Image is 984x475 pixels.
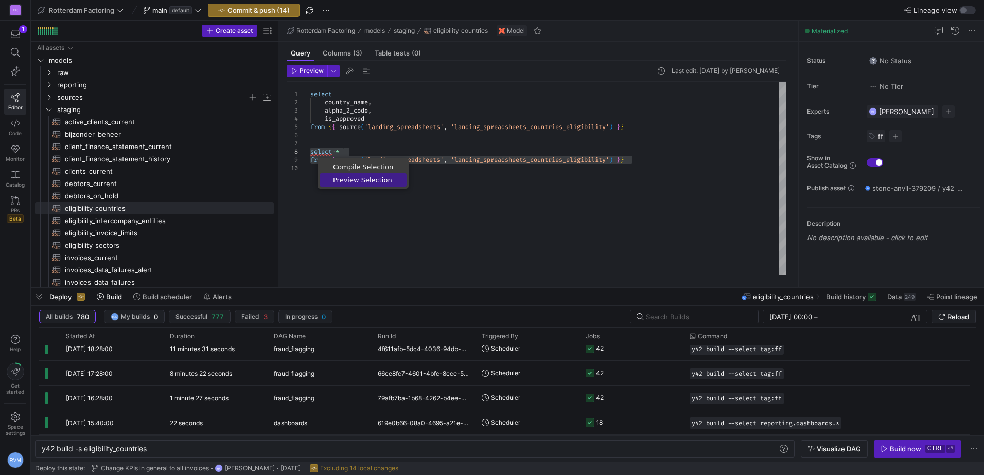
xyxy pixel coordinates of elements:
kbd: ctrl [925,445,945,453]
button: Help [4,330,26,357]
span: 3 [263,313,268,321]
button: Change KPIs in general to all invoicesHK[PERSON_NAME][DATE] [89,462,303,475]
div: Press SPACE to select this row. [35,140,274,153]
span: 0 [154,313,158,321]
button: Commit & push (14) [208,4,300,17]
input: Start datetime [769,313,812,321]
div: All assets [37,44,64,51]
span: eligibility_invoice_limits​​​​​​​​​​ [65,227,262,239]
span: Publish asset [807,185,846,192]
span: fraud_flagging [274,386,314,410]
y42-duration: 8 minutes 22 seconds [170,370,232,377]
span: Successful [175,313,207,320]
div: Press SPACE to select this row. [35,153,274,165]
a: PRsBeta [4,192,26,227]
a: debtors_current​​​​​​​​​​ [35,177,274,190]
a: invoices_current​​​​​​​​​​ [35,251,274,264]
a: Catalog [4,166,26,192]
span: Change KPIs in general to all invoices [101,465,209,472]
a: eligibility_countries​​​​​​​​​​ [35,202,274,214]
span: All builds [46,313,73,320]
span: Space settings [6,424,25,436]
span: Code [9,130,22,136]
a: Editor [4,89,26,115]
span: Scheduler [491,361,520,385]
div: 7 [287,139,298,148]
span: ( [361,123,364,131]
span: Deploy [49,293,72,301]
kbd: ⏎ [946,445,955,453]
div: 66ce8fc7-4601-4bfc-8cce-56810fcc5e81 [372,361,476,385]
button: staging [391,25,417,37]
div: 79afb7ba-1b68-4262-b4ee-9d8b8f524660 [372,386,476,410]
div: 10 [287,164,298,172]
span: { [328,123,332,131]
div: Press SPACE to select this row. [35,276,274,288]
span: stone-anvil-379209 / y42_Rotterdam_Factoring_main / eligibility_countries [872,184,963,192]
span: Model [507,27,525,34]
div: 18 [596,410,603,434]
span: No Status [869,57,911,65]
div: VP [869,107,877,116]
div: 619e0b66-08a0-4695-a21e-47bc05024d7e [372,410,476,434]
div: 42 [596,336,604,360]
button: Successful777 [169,310,231,323]
span: fraud_flagging [274,337,314,361]
span: Reload [947,313,969,321]
a: bijzonder_beheer​​​​​​​​​​ [35,128,274,140]
button: eligibility_countries [421,25,490,37]
span: (3) [353,50,362,57]
button: All builds780 [39,310,96,323]
span: ( [361,156,364,164]
span: from [310,156,325,164]
a: client_finance_statement_history​​​​​​​​​​ [35,153,274,165]
span: ff [878,132,883,140]
span: [DATE] [280,465,301,472]
span: fraud_flagging [274,361,314,386]
y42-duration: 22 seconds [170,419,203,427]
div: Press SPACE to select this row. [35,103,274,116]
button: Create asset [202,25,257,37]
span: Scheduler [491,386,520,410]
span: Failed [241,313,259,320]
span: , [368,106,372,115]
span: source [339,156,361,164]
button: stone-anvil-379209 / y42_Rotterdam_Factoring_main / eligibility_countries [863,181,965,195]
button: Build scheduler [129,288,197,305]
button: Rotterdam Factoring [35,4,126,17]
span: invoices_data_failures​​​​​​​​​​ [65,277,262,288]
span: } [617,123,620,131]
img: No status [869,57,877,65]
div: 4 [287,115,298,123]
span: [PERSON_NAME] [879,107,934,116]
span: 'landing_spreadsheets_countries_eligibility' [451,123,609,131]
span: Get started [6,382,24,395]
div: 5 [287,123,298,131]
span: 777 [212,313,224,321]
span: from [310,123,325,131]
button: Visualize DAG [801,440,868,458]
button: Excluding 14 local changes [307,462,401,475]
span: Triggered By [482,333,518,340]
span: y42 build --select tag:ff [692,370,782,377]
span: Rotterdam Factoring [296,27,355,34]
div: 42 [596,386,604,410]
span: Visualize DAG [817,445,861,453]
span: 'landing_spreadsheets' [364,156,444,164]
div: be0bf0d4-dcc8-432e-8e8d-754d3ca0bafb [372,435,476,459]
span: invoices_current​​​​​​​​​​ [65,252,262,264]
span: { [332,123,336,131]
button: Build history [821,288,881,305]
span: Query [291,50,310,57]
span: Build [106,293,122,301]
div: Press SPACE to select this row. [35,251,274,264]
span: { [332,156,336,164]
div: 42 [596,361,604,385]
div: Press SPACE to select this row. [35,91,274,103]
span: Alerts [213,293,232,301]
span: No Tier [869,82,903,90]
span: Build scheduler [143,293,192,301]
y42-duration: 11 minutes 31 seconds [170,345,235,353]
span: Scheduler [491,410,520,434]
span: Tags [807,133,858,140]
